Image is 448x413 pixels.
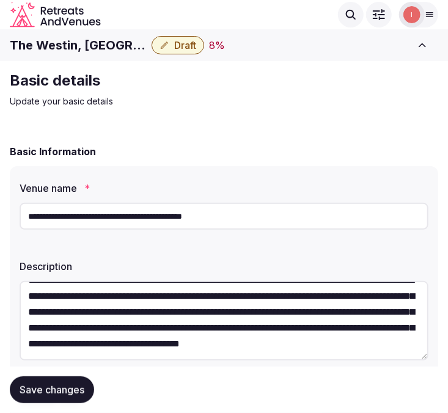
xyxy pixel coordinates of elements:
[209,38,225,53] div: 8 %
[10,71,420,90] h2: Basic details
[20,261,428,271] label: Description
[406,32,438,59] button: Toggle sidebar
[403,6,420,23] img: Irene Gonzales
[20,384,84,396] span: Save changes
[10,95,420,108] p: Update your basic details
[174,39,196,51] span: Draft
[20,183,428,193] label: Venue name
[152,36,204,54] button: Draft
[10,144,96,159] h2: Basic Information
[10,2,101,27] svg: Retreats and Venues company logo
[10,376,94,403] button: Save changes
[10,2,101,27] a: Visit the homepage
[10,37,147,54] h1: The Westin, [GEOGRAPHIC_DATA] at [GEOGRAPHIC_DATA]
[209,38,225,53] button: 8%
